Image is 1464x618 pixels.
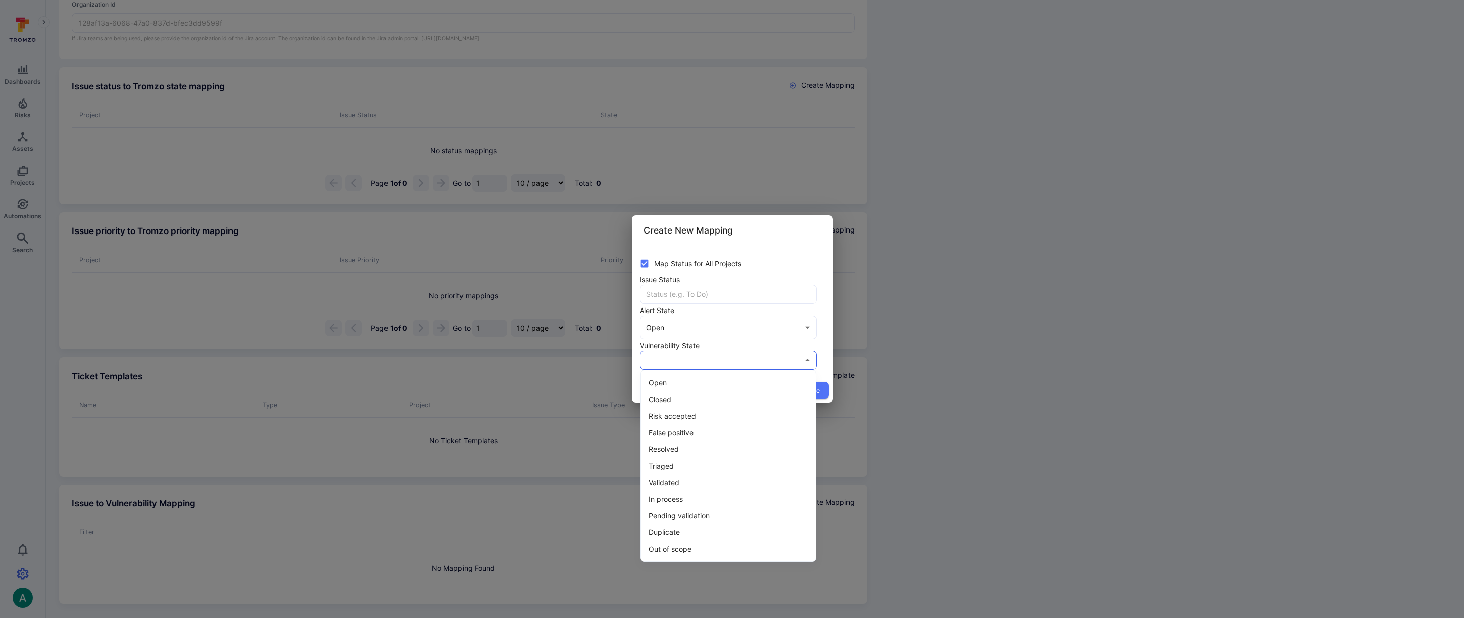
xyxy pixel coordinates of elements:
[649,544,808,554] span: Out of scope
[649,394,808,405] span: Closed
[649,411,808,421] span: Risk accepted
[649,494,808,504] span: In process
[649,460,808,471] span: Triaged
[649,444,808,454] span: Resolved
[649,377,808,388] span: Open
[649,510,808,521] span: Pending validation
[649,427,808,438] span: False positive
[649,527,808,537] span: Duplicate
[649,477,808,488] span: Validated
